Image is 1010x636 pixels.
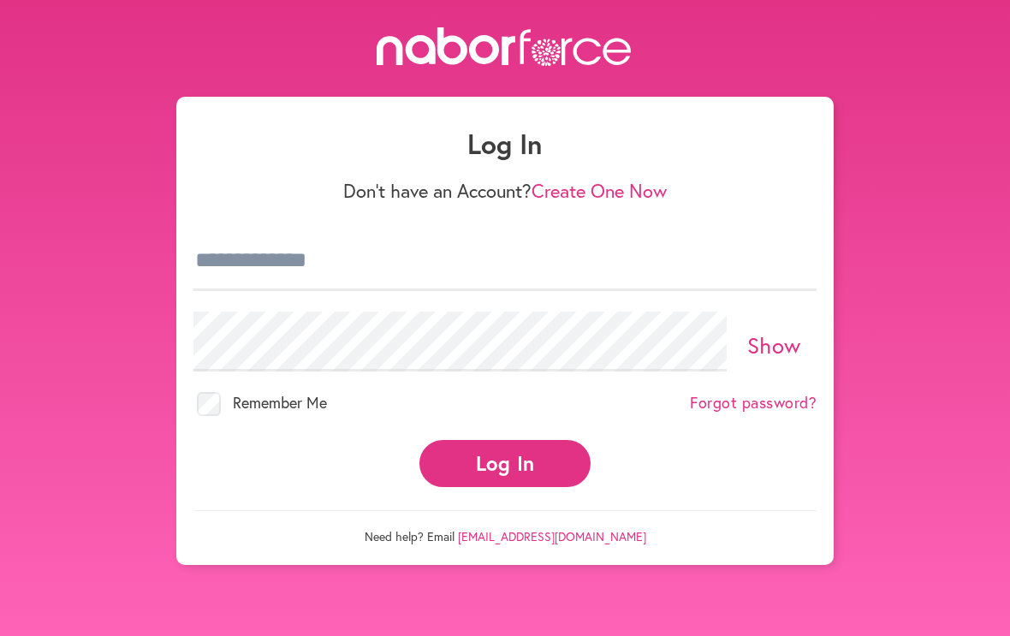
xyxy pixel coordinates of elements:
h1: Log In [193,128,817,160]
a: Forgot password? [690,394,817,413]
button: Log In [419,440,591,487]
a: [EMAIL_ADDRESS][DOMAIN_NAME] [458,528,646,544]
p: Don't have an Account? [193,180,817,202]
p: Need help? Email [193,510,817,544]
a: Create One Now [532,178,667,203]
span: Remember Me [233,392,327,413]
a: Show [747,330,801,360]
